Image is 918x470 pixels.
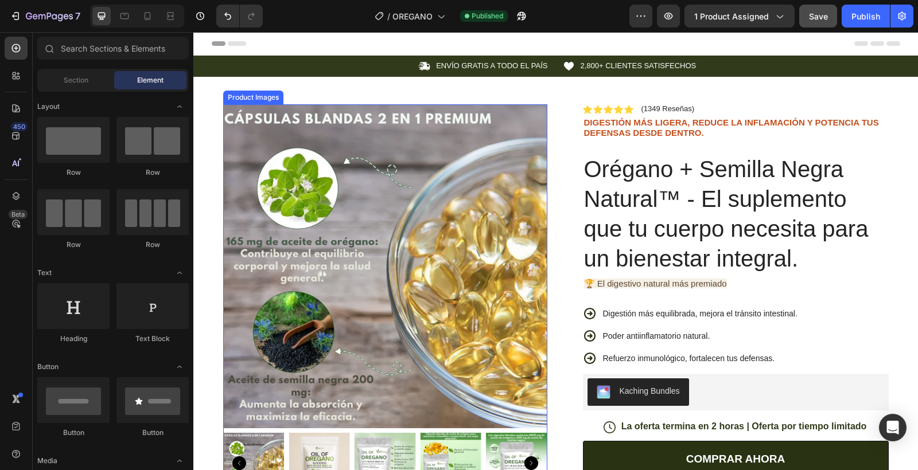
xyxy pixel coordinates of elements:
button: 7 [5,5,85,28]
span: Poder antiinflamatorio natural. [410,299,517,308]
div: Row [37,240,110,250]
button: 1 product assigned [684,5,795,28]
span: / [387,10,390,22]
span: Section [64,75,88,85]
p: 7 [75,9,80,23]
div: Row [37,167,110,178]
img: KachingBundles.png [403,353,417,367]
span: Button [37,362,59,372]
h1: Orégano + Semilla Negra Natural™ - El suplemento que tu cuerpo necesita para un bienestar integral. [390,121,695,242]
input: Search Sections & Elements [37,37,189,60]
button: Kaching Bundles [394,346,496,374]
button: COMPRAR AHORA [390,409,695,446]
span: OREGANO [392,10,433,22]
span: Toggle open [170,97,189,116]
div: Publish [851,10,880,22]
p: (1349 Reseñas) [448,72,501,81]
iframe: Design area [193,32,918,470]
button: Publish [842,5,890,28]
span: Save [809,11,828,21]
div: COMPRAR AHORA [493,420,592,434]
span: Layout [37,101,60,112]
span: Refuerzo inmunológico, fortalecen tus defensas. [410,322,582,331]
div: Open Intercom Messenger [879,414,907,441]
div: 450 [11,122,28,131]
div: Kaching Bundles [426,353,487,365]
div: Product Images [32,60,88,70]
div: Heading [37,334,110,344]
div: Text Block [116,334,189,344]
span: 🏆 El digestivo natural más premiado [391,246,534,256]
div: Button [116,428,189,438]
span: Element [137,75,164,85]
div: Row [116,240,189,250]
span: Media [37,456,57,466]
button: Carousel Next Arrow [331,424,345,438]
p: La oferta termina en 2 horas | Oferta por tiempo limitado [428,389,674,401]
div: Undo/Redo [216,5,263,28]
span: Toggle open [170,264,189,282]
div: Row [116,167,189,178]
span: 1 product assigned [694,10,769,22]
div: Button [37,428,110,438]
span: Digestión más equilibrada, mejora el tránsito intestinal. [410,277,604,286]
span: Published [472,11,503,21]
div: Beta [9,210,28,219]
span: Toggle open [170,452,189,470]
strong: Digestión más ligera, reduce la inflamación y potencia tus defensas desde dentro. [391,85,686,105]
span: Text [37,268,52,278]
span: Toggle open [170,358,189,376]
button: Save [799,5,837,28]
